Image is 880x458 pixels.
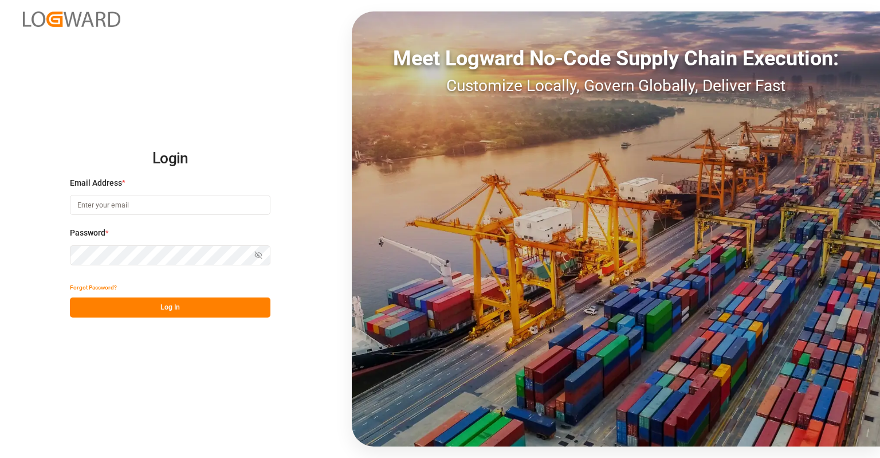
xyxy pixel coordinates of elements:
img: Logward_new_orange.png [23,11,120,27]
span: Password [70,227,105,239]
input: Enter your email [70,195,270,215]
button: Forgot Password? [70,277,117,297]
span: Email Address [70,177,122,189]
div: Meet Logward No-Code Supply Chain Execution: [352,43,880,74]
div: Customize Locally, Govern Globally, Deliver Fast [352,74,880,98]
h2: Login [70,140,270,177]
button: Log In [70,297,270,318]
